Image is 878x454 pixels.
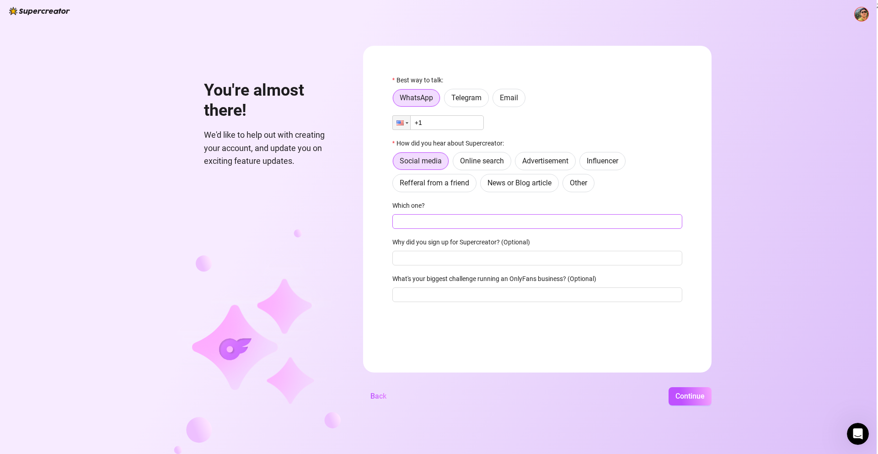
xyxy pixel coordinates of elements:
[500,93,518,102] span: Email
[522,157,568,165] span: Advertisement
[570,178,587,187] span: Other
[370,392,386,400] span: Back
[392,274,602,284] label: What's your biggest challenge running an OnlyFans business? (Optional)
[392,200,431,211] label: Which one?
[392,115,484,130] input: 1 (702) 123-4567
[855,7,868,21] img: ACg8ocJLa-qQwGi8WQCRRCGROdk9lRIi99gFhbfUrTTlzDwa1VG8f8U=s96-c
[392,214,682,229] input: Which one?
[204,129,341,168] span: We'd like to help out with creating your account, and update you on exciting feature updates.
[487,178,551,187] span: News or Blog article
[392,237,536,247] label: Why did you sign up for Supercreator? (Optional)
[587,157,618,165] span: Influencer
[847,423,869,445] iframe: Intercom live chat
[675,392,705,400] span: Continue
[392,287,682,302] input: What's your biggest challenge running an OnlyFans business? (Optional)
[460,157,504,165] span: Online search
[392,75,449,85] label: Best way to talk:
[204,81,341,120] h1: You're almost there!
[400,178,469,187] span: Refferal from a friend
[400,93,433,102] span: WhatsApp
[392,138,510,148] label: How did you hear about Supercreator:
[393,116,410,130] div: United States: + 1
[669,387,712,405] button: Continue
[9,7,70,15] img: logo
[400,157,442,165] span: Social media
[451,93,482,102] span: Telegram
[363,387,394,405] button: Back
[392,251,682,265] input: Why did you sign up for Supercreator? (Optional)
